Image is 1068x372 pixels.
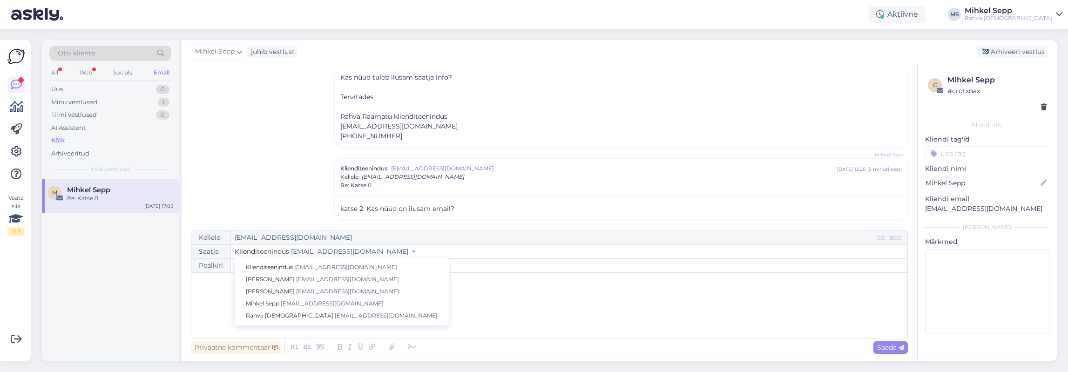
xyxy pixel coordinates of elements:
div: Kellele [191,231,231,244]
span: Saada [877,343,904,352]
div: All [49,67,60,79]
div: Vaata siia [7,194,24,236]
input: Recepient... [231,231,875,244]
span: Tervitades [340,93,373,101]
div: Kõik [51,136,65,145]
a: [PERSON_NAME] [EMAIL_ADDRESS][DOMAIN_NAME] [235,285,449,298]
div: Arhiveeritud [51,149,89,158]
span: Re: Katse 0 [340,181,372,189]
div: MS [948,8,961,21]
a: Mihkel SeppRahva [DEMOGRAPHIC_DATA] [965,7,1062,22]
div: ( 3 minuti eest ) [867,166,902,173]
div: AI Assistent [51,123,86,133]
span: Klienditeenindus [340,164,387,173]
span: [PERSON_NAME] [246,276,295,283]
div: BCC [887,234,904,242]
span: [EMAIL_ADDRESS][DOMAIN_NAME] [296,288,399,295]
div: 2 / 3 [7,227,24,236]
span: Otsi kliente [58,48,95,58]
div: Email [152,67,171,79]
div: Saatja [191,245,231,258]
span: Kõik vestlused [90,165,131,174]
div: Minu vestlused [51,98,97,107]
span: Kellele : [340,173,360,180]
a: Rahva [DEMOGRAPHIC_DATA] [EMAIL_ADDRESS][DOMAIN_NAME] [235,310,449,322]
span: [EMAIL_ADDRESS][DOMAIN_NAME] [391,164,837,173]
div: juhib vestlust [247,47,295,57]
p: Kliendi tag'id [925,135,1049,144]
span: [PHONE_NUMBER] [340,132,402,140]
div: [PERSON_NAME] [925,223,1049,231]
div: 0 [156,85,169,94]
p: Kliendi nimi [925,164,1049,174]
span: Mihkel Sepp [195,47,235,57]
div: Mihkel Sepp [947,74,1047,86]
span: [EMAIL_ADDRESS][DOMAIN_NAME] [294,264,397,271]
div: Kliendi info [925,121,1049,129]
div: CC [875,234,887,242]
span: Kas nüüd tuleb ilusam saatja info? [340,73,452,81]
p: Märkmed [925,237,1049,247]
div: Aktiivne [869,6,926,23]
input: Lisa nimi [926,178,1039,188]
span: [EMAIL_ADDRESS][DOMAIN_NAME] [335,312,438,319]
div: Mihkel Sepp [965,7,1052,14]
span: [EMAIL_ADDRESS][DOMAIN_NAME] [296,276,399,283]
span: Mihkel Sepp [67,186,110,194]
span: [EMAIL_ADDRESS][DOMAIN_NAME] [340,122,458,130]
span: Klienditeenindus [246,264,293,271]
a: [PERSON_NAME] [EMAIL_ADDRESS][DOMAIN_NAME] [235,273,449,285]
span: katse 2. Kas nüüd on ilusam email? [340,204,454,213]
span: Mihkel Sepp [870,151,905,158]
div: # crotxnax [947,86,1047,96]
div: Web [78,67,94,79]
span: Klienditeenindus [235,247,289,256]
div: Rahva [DEMOGRAPHIC_DATA] [965,14,1052,22]
button: Klienditeenindus [EMAIL_ADDRESS][DOMAIN_NAME] [235,247,415,257]
span: [PERSON_NAME] [246,288,295,295]
div: Re: Katse 0 [67,194,173,203]
p: [EMAIL_ADDRESS][DOMAIN_NAME] [925,204,1049,214]
input: Write subject here... [231,259,907,272]
a: Klienditeenindus [EMAIL_ADDRESS][DOMAIN_NAME] [235,261,449,273]
div: Uus [51,85,63,94]
span: c [933,81,937,88]
p: Kliendi email [925,194,1049,204]
div: Privaatne kommentaar [191,341,282,354]
input: Lisa tag [925,146,1049,160]
span: Rahva Raamatu klienditeenindus [340,112,447,121]
div: Arhiveeri vestlus [977,46,1048,58]
div: [DATE] 17:05 [144,203,173,210]
div: 0 [156,110,169,120]
div: 1 [158,98,169,107]
span: Rahva [DEMOGRAPHIC_DATA] [246,312,333,319]
div: Tiimi vestlused [51,110,97,120]
span: [EMAIL_ADDRESS][DOMAIN_NAME] [362,173,465,180]
div: Pealkiri [191,259,231,272]
div: [DATE] 13:26 [837,166,865,173]
img: Askly Logo [7,47,25,65]
span: [EMAIL_ADDRESS][DOMAIN_NAME] [281,300,384,307]
span: Mihkel Sepp [246,300,279,307]
span: M [52,189,57,196]
div: Socials [111,67,134,79]
a: Mihkel Sepp [EMAIL_ADDRESS][DOMAIN_NAME] [235,298,449,310]
span: [EMAIL_ADDRESS][DOMAIN_NAME] [291,247,408,256]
